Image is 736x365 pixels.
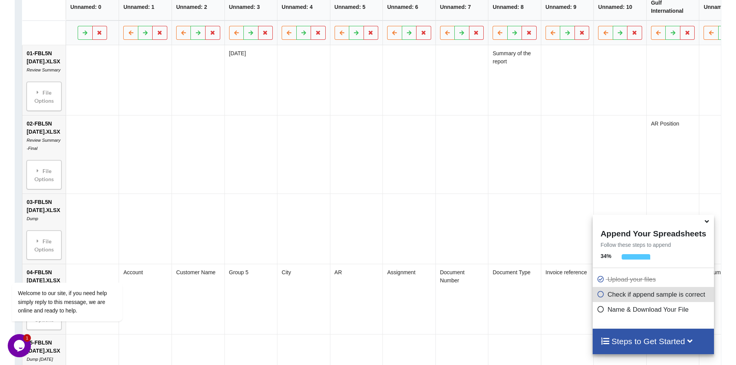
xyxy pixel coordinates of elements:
[224,45,277,115] td: [DATE]
[22,45,66,115] td: 01-FBL5N [DATE].XLSX
[224,264,277,334] td: Group 5
[600,253,611,259] b: 34 %
[593,227,714,238] h4: Append Your Spreadsheets
[8,213,147,330] iframe: chat widget
[172,264,224,334] td: Customer Name
[593,241,714,249] p: Follow these steps to append
[8,334,32,357] iframe: chat widget
[488,45,541,115] td: Summary of the report
[330,264,383,334] td: AR
[27,357,53,362] i: Dump [DATE]
[22,194,66,264] td: 03-FBL5N [DATE].XLSX
[29,84,59,109] div: File Options
[29,163,59,187] div: File Options
[541,264,594,334] td: Invoice reference
[27,138,61,151] i: Review Summary -Final
[597,305,712,314] p: Name & Download Your File
[646,115,699,194] td: AR Position
[277,264,330,334] td: City
[27,68,61,72] i: Review Summary
[597,290,712,299] p: Check if append sample is correct
[435,264,488,334] td: Document Number
[488,264,541,334] td: Document Type
[597,275,712,284] p: Upload your files
[22,115,66,194] td: 02-FBL5N [DATE].XLSX
[600,336,706,346] h4: Steps to Get Started
[383,264,436,334] td: Assignment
